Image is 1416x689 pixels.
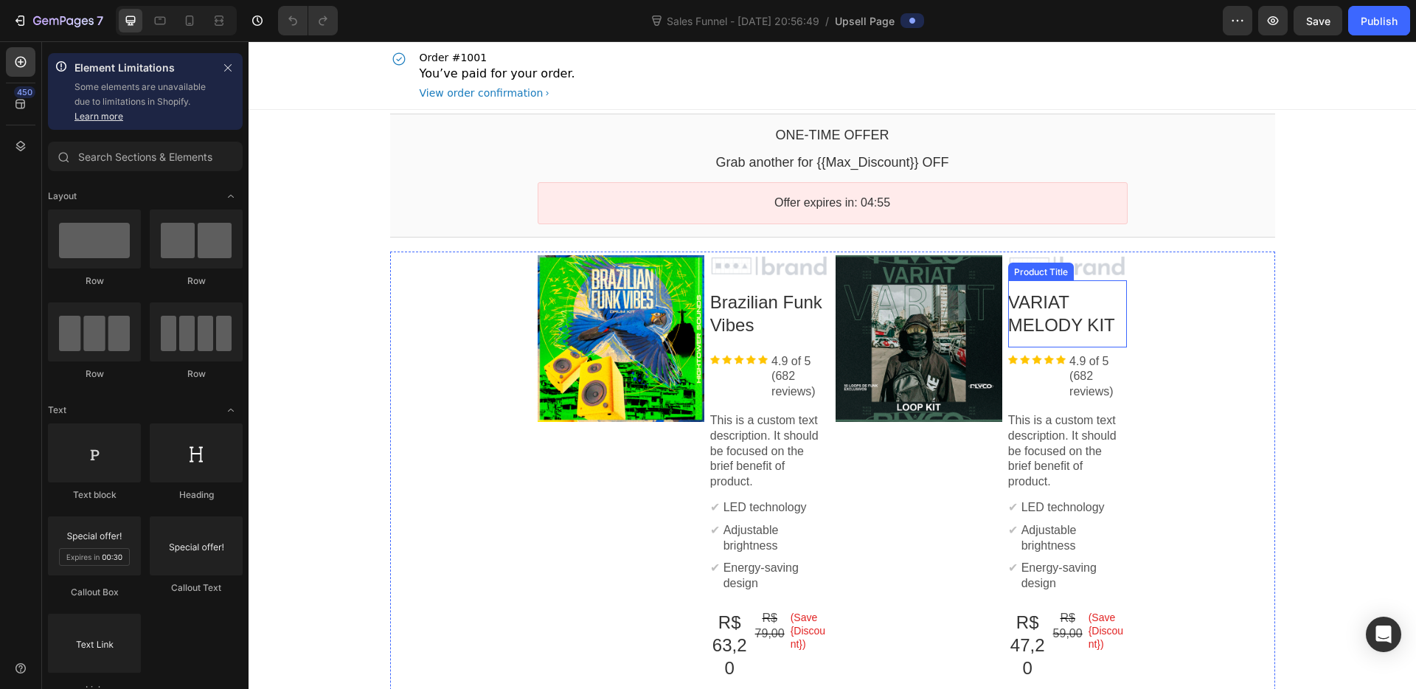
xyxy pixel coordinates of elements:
bdo: R$ 47,20 [762,571,796,637]
div: Open Intercom Messenger [1366,617,1401,652]
bdo: Grab another for {{Max_Discount}} OFF [467,114,700,128]
span: ✔ [462,460,471,472]
p: 4.9 of 5 (682 reviews) [523,313,580,359]
span: Toggle open [219,184,243,208]
p: 4.9 of 5 (682 reviews) [821,313,878,359]
span: Toggle open [219,398,243,422]
p: Some elements are unavailable due to limitations in Shopify. [74,80,213,124]
bdo: VARIAT MELODY KIT [760,251,867,294]
p: Energy-saving design [773,519,879,550]
div: Heading [150,488,243,502]
span: ✔ [462,482,471,495]
bdo: R$ 59,00 [805,570,834,598]
div: Callout Box [48,586,141,599]
div: Text block [48,488,141,502]
bdo: (Save {Discount}) [840,570,875,609]
p: This is a custom text description. It should be focused on the brief benefit of product. [760,372,879,449]
div: Row [150,367,243,381]
button: Publish [1348,6,1410,35]
span: ✔ [462,520,471,533]
p: LED technology [475,459,558,474]
p: Adjustable brightness [475,482,581,513]
a: Learn more [74,111,123,122]
iframe: Design area [249,41,1416,689]
div: Undo/Redo [278,6,338,35]
span: ✔ [760,482,769,495]
span: ✔ [760,460,769,472]
bdo: Brazilian Funk Vibes [462,251,574,294]
button: 7 [6,6,110,35]
div: 450 [14,86,35,98]
bdo: R$ 63,20 [464,571,499,637]
bdo: R$ 79,00 [507,570,536,598]
p: Element Limitations [74,59,213,77]
span: ✔ [760,520,769,533]
input: Search Sections & Elements [48,142,243,171]
span: / [825,13,829,29]
div: Callout Text [150,581,243,595]
p: Energy-saving design [475,519,581,550]
div: Row [48,274,141,288]
span: Layout [48,190,77,203]
span: Text [48,404,66,417]
p: Adjustable brightness [773,482,879,513]
div: Row [150,274,243,288]
div: Row [48,367,141,381]
div: Publish [1361,13,1398,29]
bdo: (Save {Discount}) [542,570,577,609]
p: This is a custom text description. It should be focused on the brief benefit of product. [462,372,581,449]
p: LED technology [773,459,856,474]
div: Product Title [763,225,822,236]
p: 7 [97,12,103,30]
span: Save [1306,15,1330,27]
span: Upsell Page [835,13,895,29]
button: Save [1294,6,1342,35]
bdo: One-time Offer [527,86,641,101]
bdo: Offer expires in: 04:55 [526,155,642,167]
span: Sales Funnel - [DATE] 20:56:49 [664,13,822,29]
